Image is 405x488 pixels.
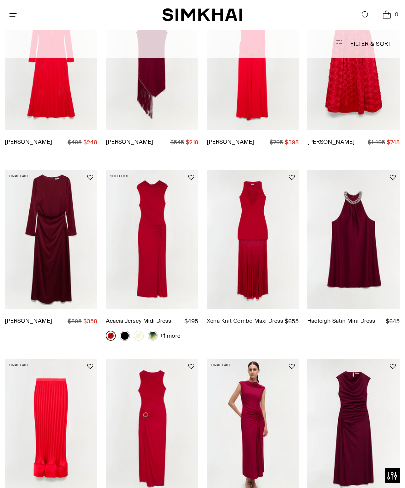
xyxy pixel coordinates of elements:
button: Open menu modal [3,5,23,25]
a: Acacia Jersey Midi Dress [106,317,171,324]
a: [PERSON_NAME] [5,138,52,145]
iframe: Sign Up via Text for Offers [8,450,100,480]
button: Filter & Sort [13,34,392,54]
span: 0 [392,10,401,19]
a: [PERSON_NAME] [5,317,52,324]
a: [PERSON_NAME] [207,138,254,145]
a: Open cart modal [376,5,397,25]
a: SIMKHAI [162,8,242,22]
a: Xena Knit Combo Maxi Dress [207,317,283,324]
a: Hadleigh Satin Mini Dress [307,317,375,324]
a: [PERSON_NAME] [307,138,355,145]
a: [PERSON_NAME] [106,138,153,145]
a: Open search modal [355,5,375,25]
